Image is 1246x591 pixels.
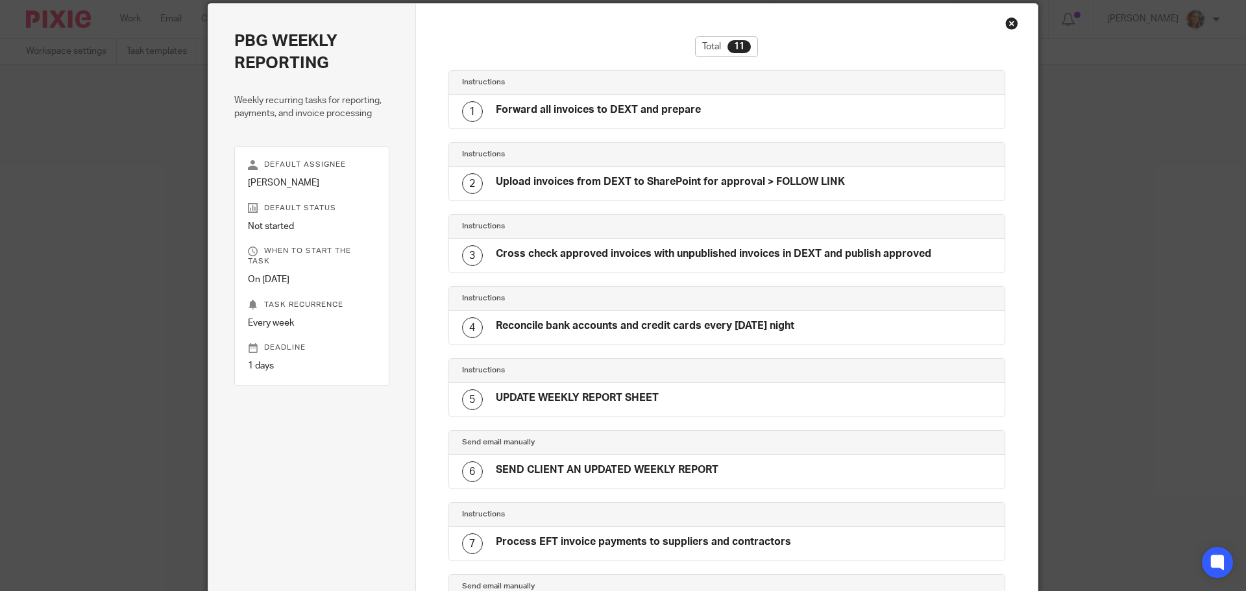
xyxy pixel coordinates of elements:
p: [PERSON_NAME] [248,176,376,189]
h4: Reconcile bank accounts and credit cards every [DATE] night [496,319,794,333]
h4: Send email manually [462,437,727,448]
div: 11 [727,40,751,53]
h2: PBG WEEKLY REPORTING [234,30,389,75]
h4: Instructions [462,509,727,520]
h4: Instructions [462,365,727,376]
div: 4 [462,317,483,338]
div: 7 [462,533,483,554]
h4: SEND CLIENT AN UPDATED WEEKLY REPORT [496,463,718,477]
h4: UPDATE WEEKLY REPORT SHEET [496,391,659,405]
div: 5 [462,389,483,410]
p: Default assignee [248,160,376,170]
p: Deadline [248,343,376,353]
p: On [DATE] [248,273,376,286]
p: Weekly recurring tasks for reporting, payments, and invoice processing [234,94,389,121]
div: Total [695,36,758,57]
div: 2 [462,173,483,194]
h4: Instructions [462,221,727,232]
h4: Upload invoices from DEXT to SharePoint for approval > FOLLOW LINK [496,175,845,189]
p: Not started [248,220,376,233]
p: Every week [248,317,376,330]
div: 6 [462,461,483,482]
h4: Instructions [462,77,727,88]
p: 1 days [248,359,376,372]
h4: Cross check approved invoices with unpublished invoices in DEXT and publish approved [496,247,931,261]
p: When to start the task [248,246,376,267]
div: Close this dialog window [1005,17,1018,30]
h4: Forward all invoices to DEXT and prepare [496,103,701,117]
h4: Instructions [462,293,727,304]
div: 1 [462,101,483,122]
h4: Instructions [462,149,727,160]
div: 3 [462,245,483,266]
p: Task recurrence [248,300,376,310]
p: Default status [248,203,376,213]
h4: Process EFT invoice payments to suppliers and contractors [496,535,791,549]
